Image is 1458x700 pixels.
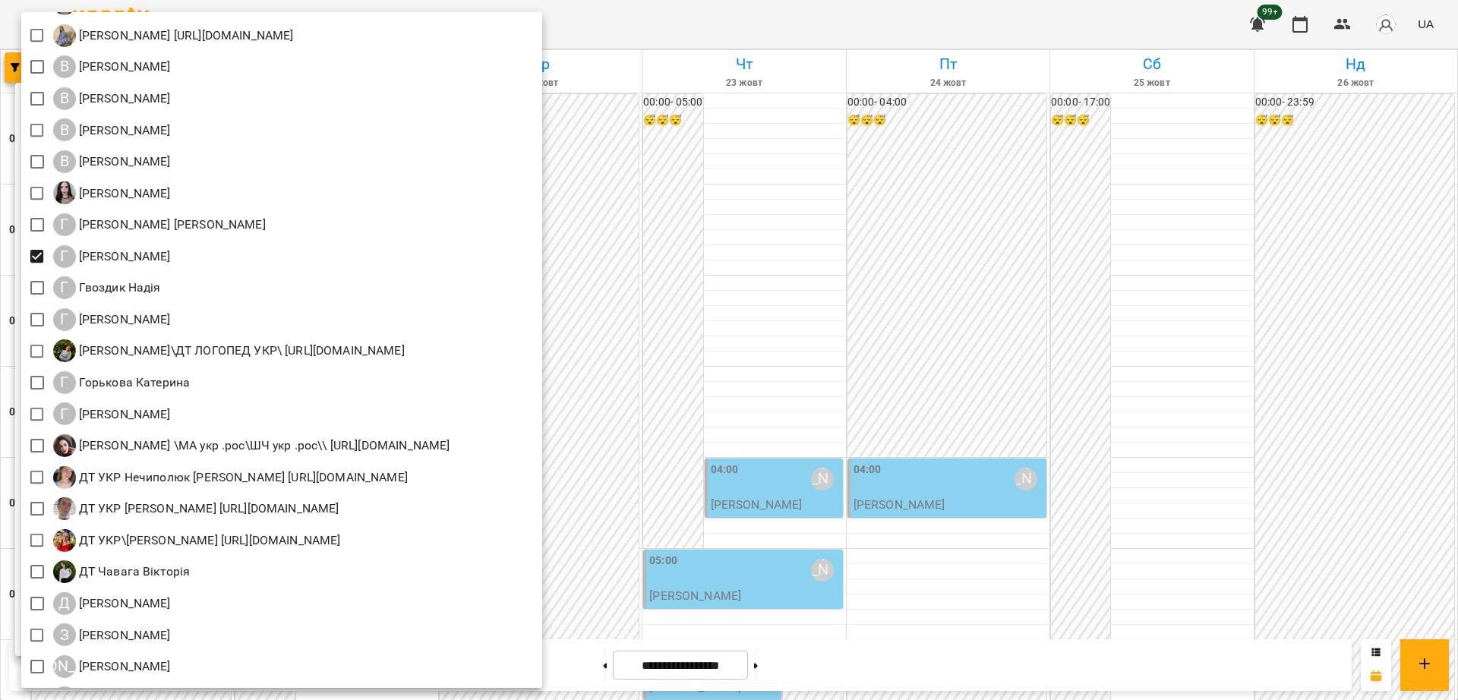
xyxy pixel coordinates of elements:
[53,213,266,236] a: Г [PERSON_NAME] [PERSON_NAME]
[53,655,171,678] a: [PERSON_NAME] [PERSON_NAME]
[53,276,76,299] div: Г
[53,529,76,552] img: Д
[53,87,171,110] a: В [PERSON_NAME]
[53,118,171,141] div: Вовк Галина
[53,466,408,489] a: Д ДТ УКР Нечиполюк [PERSON_NAME] [URL][DOMAIN_NAME]
[76,374,191,392] p: Горькова Катерина
[76,58,171,76] p: [PERSON_NAME]
[53,592,171,615] a: Д [PERSON_NAME]
[53,308,171,331] div: Гончаренко Наталія
[53,339,76,362] img: Г
[76,563,191,581] p: ДТ Чавага Вікторія
[53,87,171,110] div: Венюкова Єлизавета
[53,24,294,47] div: Біволару Аліна https://us06web.zoom.us/j/83742518055
[53,623,76,646] div: З
[53,213,76,236] div: Г
[53,402,171,425] a: Г [PERSON_NAME]
[76,279,161,297] p: Гвоздик Надія
[53,560,191,583] a: Д ДТ Чавага Вікторія
[53,623,171,646] a: З [PERSON_NAME]
[53,655,76,678] div: [PERSON_NAME]
[76,626,171,645] p: [PERSON_NAME]
[53,24,76,47] img: Б
[76,248,171,266] p: [PERSON_NAME]
[53,434,76,457] img: Г
[53,466,76,489] img: Д
[53,339,405,362] div: Гончаренко Світлана Володимирівна\ДТ ЛОГОПЕД УКР\ https://us06web.zoom.us/j/81989846243
[53,150,171,173] a: В [PERSON_NAME]
[53,592,76,615] div: Д
[76,153,171,171] p: [PERSON_NAME]
[76,90,171,108] p: [PERSON_NAME]
[76,311,171,329] p: [PERSON_NAME]
[53,560,191,583] div: ДТ Чавага Вікторія
[53,529,341,552] a: Д ДТ УКР\[PERSON_NAME] [URL][DOMAIN_NAME]
[76,500,339,518] p: ДТ УКР [PERSON_NAME] [URL][DOMAIN_NAME]
[76,531,341,550] p: ДТ УКР\[PERSON_NAME] [URL][DOMAIN_NAME]
[53,497,339,520] a: Д ДТ УКР [PERSON_NAME] [URL][DOMAIN_NAME]
[53,529,341,552] div: ДТ УКР\РОС Абасова Сабіна https://us06web.zoom.us/j/84886035086
[53,434,450,457] a: Г [PERSON_NAME] \МА укр .рос\ШЧ укр .рос\\ [URL][DOMAIN_NAME]
[76,342,405,360] p: [PERSON_NAME]\ДТ ЛОГОПЕД УКР\ [URL][DOMAIN_NAME]
[76,184,171,203] p: [PERSON_NAME]
[53,150,171,173] div: Вікторія Котисько
[53,87,76,110] div: В
[53,276,161,299] a: Г Гвоздик Надія
[76,468,408,487] p: ДТ УКР Нечиполюк [PERSON_NAME] [URL][DOMAIN_NAME]
[53,118,76,141] div: В
[53,55,76,78] div: В
[53,150,76,173] div: В
[53,308,76,331] div: Г
[53,245,76,268] div: Г
[76,216,266,234] p: [PERSON_NAME] [PERSON_NAME]
[53,181,171,204] a: Г [PERSON_NAME]
[53,371,191,394] a: Г Горькова Катерина
[76,27,294,45] p: [PERSON_NAME] [URL][DOMAIN_NAME]
[53,181,76,204] img: Г
[53,55,171,78] div: Валерія Ковалик
[53,497,76,520] img: Д
[76,437,450,455] p: [PERSON_NAME] \МА укр .рос\ШЧ укр .рос\\ [URL][DOMAIN_NAME]
[76,657,171,676] p: [PERSON_NAME]
[53,118,171,141] a: В [PERSON_NAME]
[53,55,171,78] a: В [PERSON_NAME]
[53,24,294,47] a: Б [PERSON_NAME] [URL][DOMAIN_NAME]
[76,121,171,140] p: [PERSON_NAME]
[53,245,171,268] a: Г [PERSON_NAME]
[53,339,405,362] a: Г [PERSON_NAME]\ДТ ЛОГОПЕД УКР\ [URL][DOMAIN_NAME]
[76,405,171,424] p: [PERSON_NAME]
[53,402,76,425] div: Г
[53,371,76,394] div: Г
[53,308,171,331] a: Г [PERSON_NAME]
[53,560,76,583] img: Д
[76,594,171,613] p: [PERSON_NAME]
